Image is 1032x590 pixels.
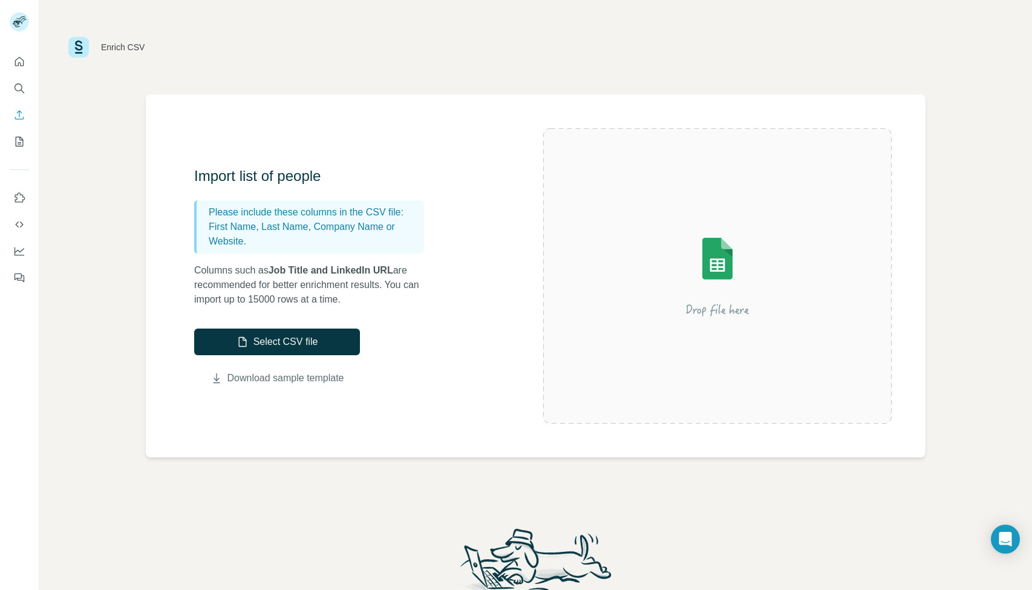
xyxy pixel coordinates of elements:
[10,104,29,126] button: Enrich CSV
[101,41,145,53] div: Enrich CSV
[269,265,393,275] span: Job Title and LinkedIn URL
[68,37,89,57] img: Surfe Logo
[609,203,826,349] img: Surfe Illustration - Drop file here or select below
[991,525,1020,554] div: Open Intercom Messenger
[194,263,436,307] p: Columns such as are recommended for better enrichment results. You can import up to 15000 rows at...
[209,220,419,249] p: First Name, Last Name, Company Name or Website.
[194,329,360,355] button: Select CSV file
[10,187,29,209] button: Use Surfe on LinkedIn
[10,77,29,99] button: Search
[194,371,360,385] button: Download sample template
[10,51,29,73] button: Quick start
[10,131,29,152] button: My lists
[227,371,344,385] a: Download sample template
[194,166,436,186] h3: Import list of people
[10,267,29,289] button: Feedback
[209,205,419,220] p: Please include these columns in the CSV file:
[10,240,29,262] button: Dashboard
[10,214,29,235] button: Use Surfe API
